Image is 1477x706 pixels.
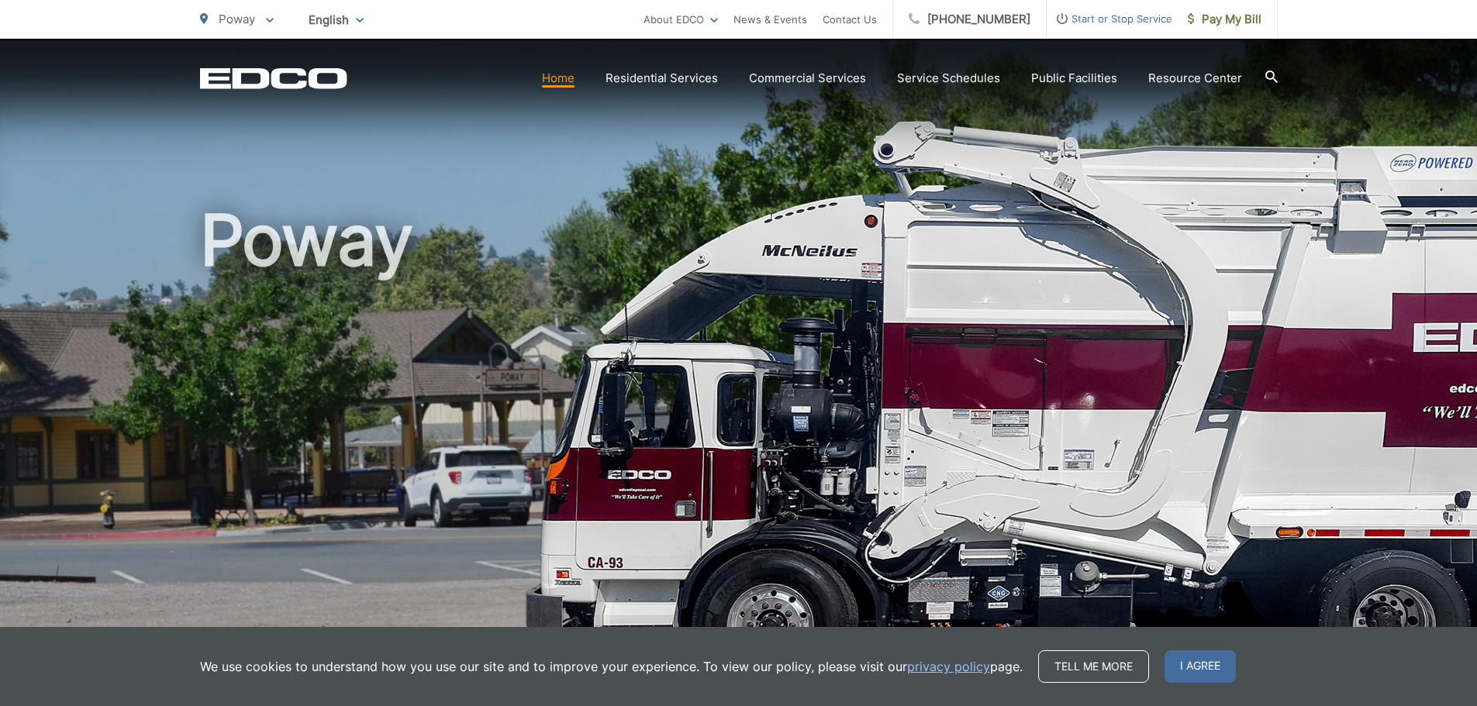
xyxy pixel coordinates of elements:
[1148,69,1242,88] a: Resource Center
[1165,650,1236,683] span: I agree
[749,69,866,88] a: Commercial Services
[200,657,1023,676] p: We use cookies to understand how you use our site and to improve your experience. To view our pol...
[200,67,347,89] a: EDCD logo. Return to the homepage.
[1188,10,1261,29] span: Pay My Bill
[297,6,375,33] span: English
[907,657,990,676] a: privacy policy
[1038,650,1149,683] a: Tell me more
[897,69,1000,88] a: Service Schedules
[200,201,1278,692] h1: Poway
[823,10,877,29] a: Contact Us
[542,69,575,88] a: Home
[219,12,255,26] span: Poway
[1031,69,1117,88] a: Public Facilities
[733,10,807,29] a: News & Events
[644,10,718,29] a: About EDCO
[606,69,718,88] a: Residential Services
